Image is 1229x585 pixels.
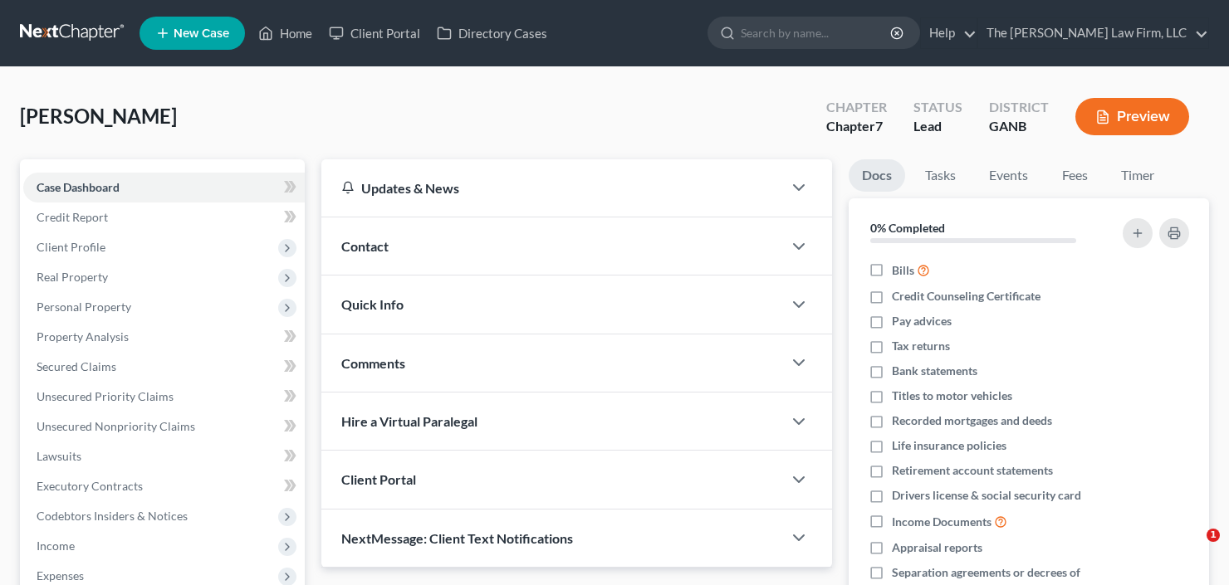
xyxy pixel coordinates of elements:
a: Client Portal [321,18,428,48]
span: Comments [341,355,405,371]
span: [PERSON_NAME] [20,104,177,128]
a: Unsecured Priority Claims [23,382,305,412]
a: Credit Report [23,202,305,232]
span: 7 [875,118,883,134]
a: Timer [1108,159,1168,192]
span: Unsecured Nonpriority Claims [37,419,195,433]
span: Tax returns [892,338,950,354]
a: Property Analysis [23,322,305,352]
span: Unsecured Priority Claims [37,389,174,403]
span: Property Analysis [37,329,129,344]
iframe: Intercom live chat [1173,529,1212,568]
a: Tasks [912,159,969,192]
span: Client Portal [341,471,416,487]
div: GANB [989,117,1049,136]
input: Search by name... [741,17,893,48]
div: Chapter [826,98,887,117]
span: Quick Info [341,296,404,312]
span: Drivers license & social security card [892,487,1081,504]
span: Pay advices [892,313,952,329]
span: 1 [1207,529,1220,542]
span: Bank statements [892,363,977,379]
span: Contact [341,238,389,254]
a: Events [976,159,1041,192]
span: Expenses [37,568,84,583]
a: Fees [1048,159,1101,192]
span: Credit Report [37,210,108,224]
span: Life insurance policies [892,437,1006,454]
span: Appraisal reports [892,539,982,556]
span: Hire a Virtual Paralegal [341,413,477,429]
span: Income Documents [892,514,992,530]
div: Status [913,98,962,117]
div: District [989,98,1049,117]
span: Titles to motor vehicles [892,388,1012,404]
span: Bills [892,262,914,279]
span: Secured Claims [37,359,116,373]
a: Executory Contracts [23,471,305,501]
span: Case Dashboard [37,180,120,194]
a: Case Dashboard [23,173,305,202]
div: Updates & News [341,179,762,197]
a: Lawsuits [23,441,305,471]
span: New Case [174,27,229,40]
span: Codebtors Insiders & Notices [37,509,188,523]
span: Personal Property [37,300,131,314]
a: Home [250,18,321,48]
a: Help [921,18,977,48]
div: Lead [913,117,962,136]
span: Lawsuits [37,449,81,463]
div: Chapter [826,117,887,136]
span: Executory Contracts [37,479,143,493]
span: Income [37,539,75,553]
span: Real Property [37,270,108,284]
span: Retirement account statements [892,462,1053,479]
a: Directory Cases [428,18,556,48]
span: Client Profile [37,240,105,254]
button: Preview [1075,98,1189,135]
strong: 0% Completed [870,221,945,235]
a: Unsecured Nonpriority Claims [23,412,305,441]
a: Secured Claims [23,352,305,382]
span: Credit Counseling Certificate [892,288,1040,305]
a: Docs [849,159,905,192]
span: NextMessage: Client Text Notifications [341,530,573,546]
span: Recorded mortgages and deeds [892,412,1052,429]
a: The [PERSON_NAME] Law Firm, LLC [978,18,1208,48]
